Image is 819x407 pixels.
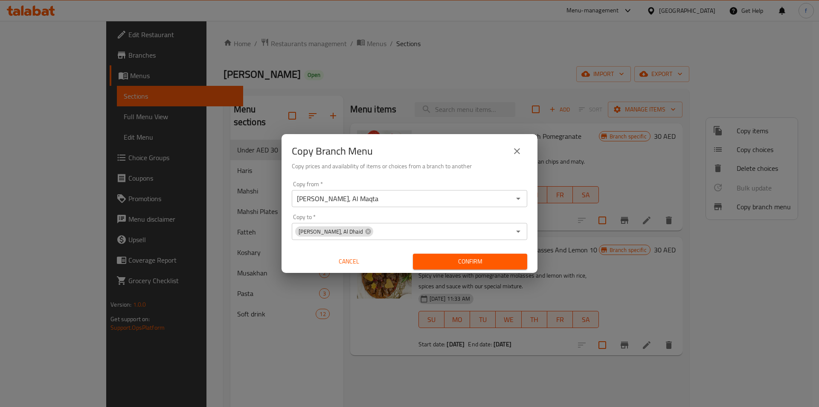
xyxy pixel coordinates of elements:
button: Open [512,193,524,205]
span: Confirm [420,256,520,267]
div: [PERSON_NAME], Al Dhaid [295,226,373,237]
button: Open [512,225,524,237]
button: Confirm [413,254,527,269]
h6: Copy prices and availability of items or choices from a branch to another [292,161,527,171]
h2: Copy Branch Menu [292,144,373,158]
button: close [507,141,527,161]
button: Cancel [292,254,406,269]
span: Cancel [295,256,403,267]
span: [PERSON_NAME], Al Dhaid [295,228,366,236]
